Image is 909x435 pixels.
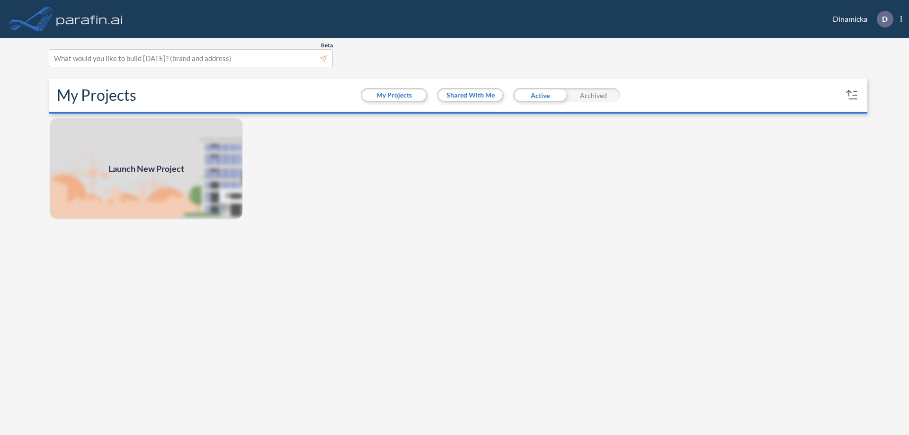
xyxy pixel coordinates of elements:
[567,88,620,102] div: Archived
[57,86,136,104] h2: My Projects
[845,88,860,103] button: sort
[49,117,243,220] a: Launch New Project
[54,9,125,28] img: logo
[882,15,888,23] p: D
[362,89,426,101] button: My Projects
[108,162,184,175] span: Launch New Project
[438,89,502,101] button: Shared With Me
[513,88,567,102] div: Active
[321,42,333,49] span: Beta
[49,117,243,220] img: add
[819,11,902,27] div: Dinamicka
